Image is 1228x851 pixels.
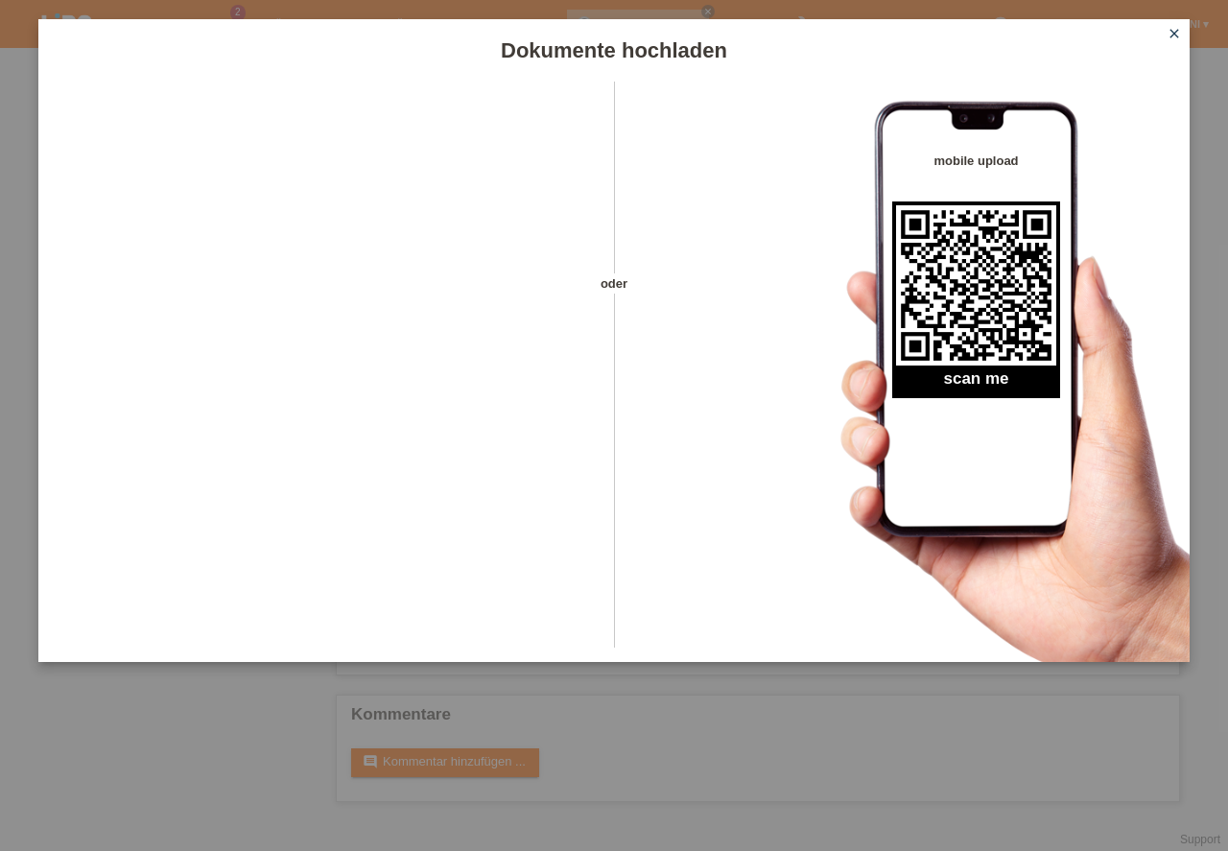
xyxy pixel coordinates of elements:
[580,273,648,294] span: oder
[1162,24,1187,46] a: close
[38,38,1190,62] h1: Dokumente hochladen
[1167,26,1182,41] i: close
[67,130,580,609] iframe: Upload
[892,369,1060,398] h2: scan me
[892,154,1060,168] h4: mobile upload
